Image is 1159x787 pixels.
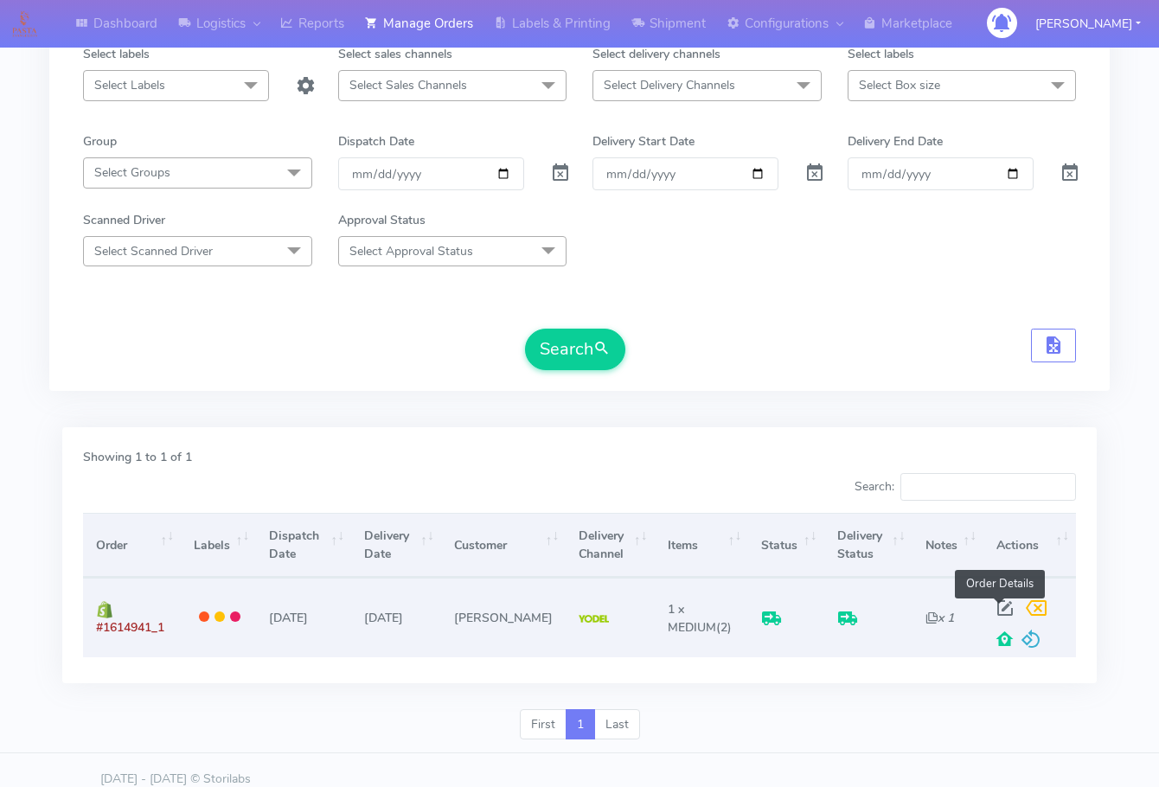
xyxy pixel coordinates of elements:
button: Search [525,329,625,370]
th: Delivery Channel: activate to sort column ascending [566,513,654,578]
label: Search: [855,473,1076,501]
span: (2) [668,601,732,636]
td: [PERSON_NAME] [441,578,566,656]
label: Showing 1 to 1 of 1 [83,448,192,466]
label: Dispatch Date [338,132,414,150]
th: Delivery Date: activate to sort column ascending [351,513,441,578]
span: Select Sales Channels [349,77,467,93]
img: shopify.png [96,601,113,618]
span: Select Approval Status [349,243,473,259]
a: 1 [566,709,595,740]
img: Yodel [579,615,609,624]
td: [DATE] [351,578,441,656]
span: Select Delivery Channels [604,77,735,93]
span: #1614941_1 [96,619,164,636]
label: Scanned Driver [83,211,165,229]
label: Approval Status [338,211,426,229]
span: 1 x MEDIUM [668,601,716,636]
span: Select Labels [94,77,165,93]
th: Order: activate to sort column ascending [83,513,181,578]
label: Delivery Start Date [592,132,695,150]
th: Delivery Status: activate to sort column ascending [823,513,912,578]
th: Status: activate to sort column ascending [748,513,823,578]
th: Notes: activate to sort column ascending [912,513,983,578]
span: Select Groups [94,164,170,181]
label: Select labels [83,45,150,63]
th: Actions: activate to sort column ascending [983,513,1076,578]
th: Labels: activate to sort column ascending [181,513,256,578]
span: Select Scanned Driver [94,243,213,259]
label: Select delivery channels [592,45,720,63]
label: Group [83,132,117,150]
button: [PERSON_NAME] [1022,6,1154,42]
th: Items: activate to sort column ascending [655,513,749,578]
span: Select Box size [859,77,940,93]
label: Delivery End Date [848,132,943,150]
th: Dispatch Date: activate to sort column ascending [256,513,351,578]
label: Select sales channels [338,45,452,63]
td: [DATE] [256,578,351,656]
th: Customer: activate to sort column ascending [441,513,566,578]
label: Select labels [848,45,914,63]
input: Search: [900,473,1076,501]
i: x 1 [925,610,954,626]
